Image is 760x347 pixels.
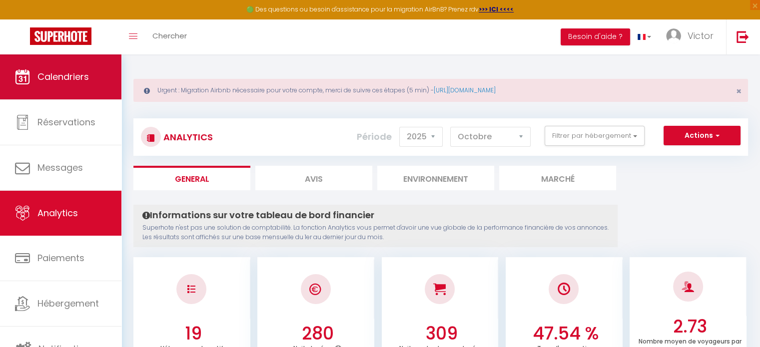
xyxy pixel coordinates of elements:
h3: 47.54 % [512,323,620,344]
h4: Informations sur votre tableau de bord financier [142,210,609,221]
img: NO IMAGE [187,285,195,293]
a: [URL][DOMAIN_NAME] [434,86,496,94]
li: Environnement [377,166,494,190]
span: Réservations [37,116,95,128]
span: Paiements [37,252,84,264]
img: ... [666,28,681,43]
span: Hébergement [37,297,99,310]
h3: 2.73 [636,316,744,337]
label: Période [357,126,392,148]
span: Calendriers [37,70,89,83]
span: Victor [688,29,714,42]
button: Close [736,87,742,96]
li: Marché [499,166,616,190]
span: Analytics [37,207,78,219]
a: ... Victor [659,19,726,54]
a: Chercher [145,19,194,54]
button: Actions [664,126,741,146]
button: Besoin d'aide ? [561,28,630,45]
h3: 19 [139,323,248,344]
span: Messages [37,161,83,174]
div: Urgent : Migration Airbnb nécessaire pour votre compte, merci de suivre ces étapes (5 min) - [133,79,748,102]
img: Super Booking [30,27,91,45]
h3: 309 [387,323,496,344]
li: General [133,166,250,190]
h3: Analytics [161,126,213,148]
button: Filtrer par hébergement [545,126,645,146]
h3: 280 [263,323,372,344]
span: × [736,85,742,97]
span: Chercher [152,30,187,41]
li: Avis [255,166,372,190]
a: >>> ICI <<<< [479,5,514,13]
img: logout [737,30,749,43]
p: Superhote n'est pas une solution de comptabilité. La fonction Analytics vous permet d'avoir une v... [142,223,609,242]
